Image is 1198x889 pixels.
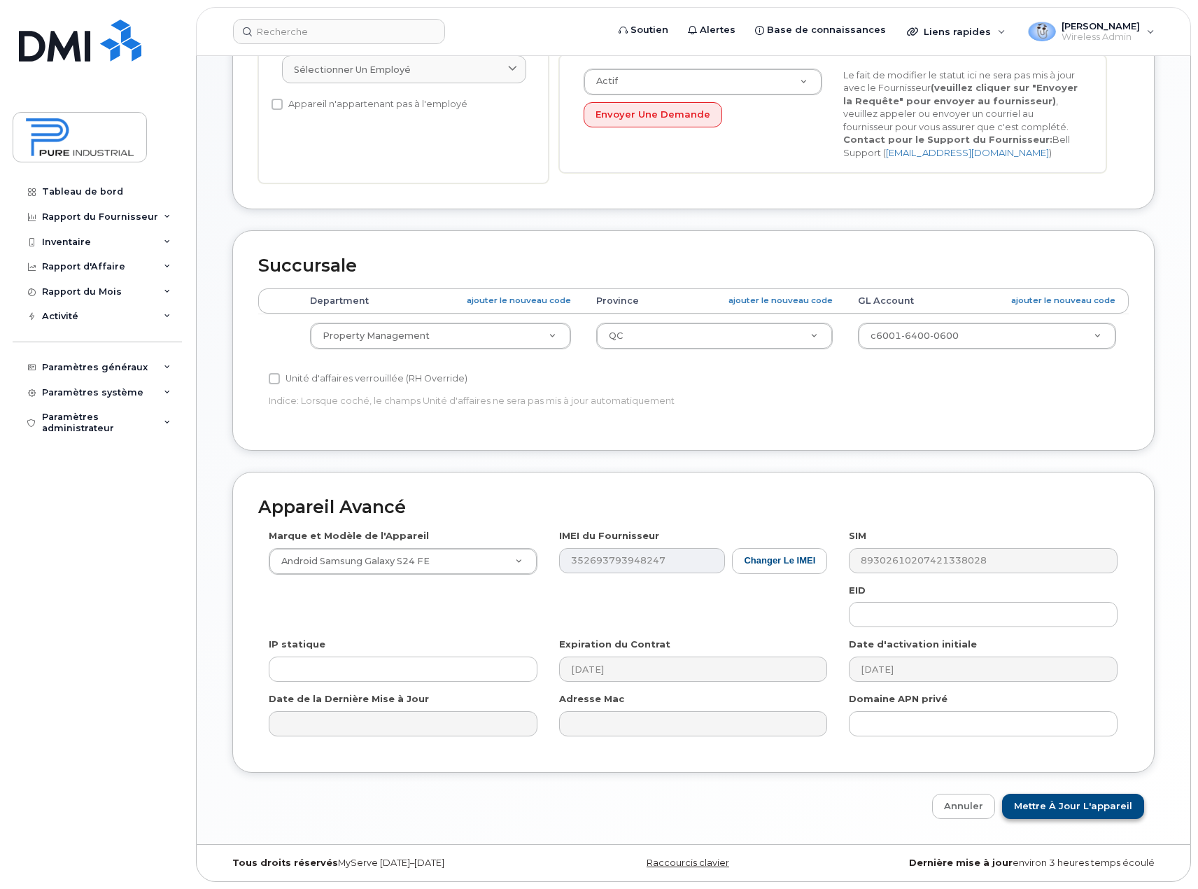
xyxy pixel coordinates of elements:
[1062,20,1140,31] span: [PERSON_NAME]
[311,323,570,349] a: Property Management
[859,323,1115,349] a: c6001-6400-0600
[647,857,729,868] a: Raccourcis clavier
[932,794,995,820] a: Annuler
[258,256,1129,276] h2: Succursale
[272,99,283,110] input: Appareil n'appartenant pas à l'employé
[897,17,1015,45] div: Liens rapides
[269,370,467,387] label: Unité d'affaires verrouillée (RH Override)
[851,857,1165,869] div: environ 3 heures temps écoulé
[233,19,445,44] input: Recherche
[849,638,977,651] label: Date d'activation initiale
[843,134,1052,145] strong: Contact pour le Support du Fournisseur:
[843,82,1078,106] strong: (veuillez cliquer sur "Envoyer la Requête" pour envoyer au fournisseur)
[222,857,536,869] div: MyServe [DATE]–[DATE]
[559,529,659,542] label: IMEI du Fournisseur
[273,555,430,568] span: Android Samsung Galaxy S24 FE
[294,63,411,76] span: Sélectionner un employé
[597,323,832,349] a: QC
[849,692,947,706] label: Domaine APN privé
[767,23,886,37] span: Base de connaissances
[609,16,678,44] a: Soutien
[584,69,822,94] a: Actif
[1028,22,1056,41] img: User avatar
[609,330,623,341] span: QC
[845,288,1129,314] th: GL Account
[269,394,827,407] p: Indice: Lorsque coché, le champs Unité d'affaires ne sera pas mis à jour automatiquement
[272,96,467,113] label: Appareil n'appartenant pas à l'employé
[232,857,338,868] strong: Tous droits réservés
[924,26,991,37] span: Liens rapides
[728,295,833,307] a: ajouter le nouveau code
[258,498,1129,517] h2: Appareil Avancé
[297,288,584,314] th: Department
[323,330,430,341] span: Property Management
[1062,31,1140,43] span: Wireless Admin
[1028,17,1056,45] div: User avatar
[467,295,571,307] a: ajouter le nouveau code
[588,75,618,87] span: Actif
[282,55,526,83] a: Sélectionner un employé
[700,23,735,37] span: Alertes
[269,549,537,574] a: Android Samsung Galaxy S24 FE
[1002,794,1144,820] input: Mettre à jour l'appareil
[269,692,429,706] label: Date de la Dernière Mise à Jour
[732,548,827,574] button: Changer le IMEI
[871,330,959,341] span: c6001-6400-0600
[269,529,429,542] label: Marque et Modèle de l'Appareil
[1018,17,1164,45] div: Denis Hogan
[630,23,668,37] span: Soutien
[559,692,624,706] label: Adresse Mac
[269,373,280,384] input: Unité d'affaires verrouillée (RH Override)
[833,69,1092,160] div: Le fait de modifier le statut ici ne sera pas mis à jour avec le Fournisseur , veuillez appeler o...
[909,857,1013,868] strong: Dernière mise à jour
[559,638,670,651] label: Expiration du Contrat
[269,638,325,651] label: IP statique
[1011,295,1115,307] a: ajouter le nouveau code
[584,102,722,128] button: Envoyer une Demande
[849,584,866,597] label: EID
[584,288,845,314] th: Province
[678,16,745,44] a: Alertes
[849,529,866,542] label: SIM
[745,16,896,44] a: Base de connaissances
[886,147,1049,158] a: [EMAIL_ADDRESS][DOMAIN_NAME]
